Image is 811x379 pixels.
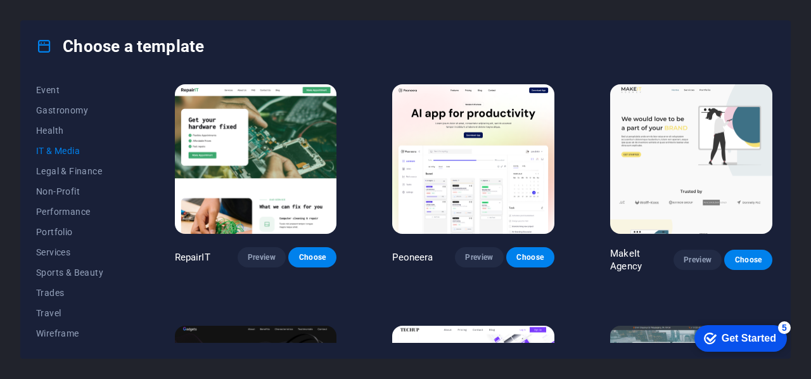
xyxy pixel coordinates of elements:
span: Performance [36,207,119,217]
span: Gastronomy [36,105,119,115]
span: Health [36,125,119,136]
button: Health [36,120,119,141]
span: Preview [684,255,712,265]
button: Preview [238,247,286,267]
button: Choose [724,250,772,270]
span: IT & Media [36,146,119,156]
span: Preview [465,252,493,262]
div: Get Started 5 items remaining, 0% complete [10,6,103,33]
button: Performance [36,202,119,222]
p: RepairIT [175,251,210,264]
span: Preview [248,252,276,262]
span: Event [36,85,119,95]
button: IT & Media [36,141,119,161]
button: Wireframe [36,323,119,344]
button: Legal & Finance [36,161,119,181]
h4: Choose a template [36,36,204,56]
span: Services [36,247,119,257]
img: Peoneera [392,84,554,234]
div: 5 [94,3,106,15]
p: Peoneera [392,251,433,264]
button: Portfolio [36,222,119,242]
button: Preview [674,250,722,270]
span: Choose [516,252,544,262]
button: Choose [506,247,554,267]
img: MakeIt Agency [610,84,772,234]
button: Non-Profit [36,181,119,202]
span: Trades [36,288,119,298]
button: Gastronomy [36,100,119,120]
div: Get Started [37,14,92,25]
button: Choose [288,247,336,267]
span: Sports & Beauty [36,267,119,278]
button: Services [36,242,119,262]
span: Portfolio [36,227,119,237]
span: Legal & Finance [36,166,119,176]
button: Event [36,80,119,100]
span: Choose [734,255,762,265]
span: Non-Profit [36,186,119,196]
span: Wireframe [36,328,119,338]
p: MakeIt Agency [610,247,674,273]
img: RepairIT [175,84,337,234]
button: Trades [36,283,119,303]
button: Preview [455,247,503,267]
button: Sports & Beauty [36,262,119,283]
span: Travel [36,308,119,318]
button: Travel [36,303,119,323]
span: Choose [298,252,326,262]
